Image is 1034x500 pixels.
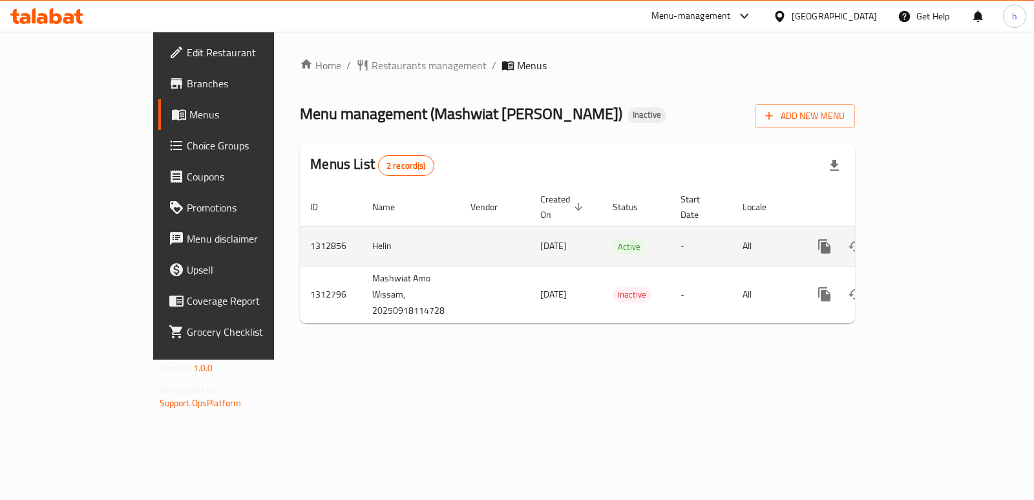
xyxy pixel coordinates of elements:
div: Inactive [613,287,651,303]
span: Locale [743,199,783,215]
span: 2 record(s) [379,160,434,172]
span: Choice Groups [187,138,315,153]
a: Grocery Checklist [158,316,326,347]
div: Menu-management [651,8,731,24]
nav: breadcrumb [300,58,855,73]
a: Coverage Report [158,285,326,316]
span: Menu disclaimer [187,231,315,246]
span: Vendor [470,199,514,215]
th: Actions [799,188,944,227]
button: Change Status [840,279,871,310]
a: Choice Groups [158,130,326,161]
button: Add New Menu [755,104,855,128]
span: Created On [540,191,587,223]
a: Coupons [158,161,326,192]
div: Export file [819,150,850,181]
span: 1.0.0 [193,360,213,376]
li: / [346,58,351,73]
span: Menus [189,107,315,122]
span: Version: [160,360,191,376]
button: more [809,279,840,310]
a: Menus [158,99,326,130]
a: Branches [158,68,326,99]
span: [DATE] [540,237,567,254]
td: - [670,226,732,266]
button: Change Status [840,231,871,262]
span: Upsell [187,262,315,277]
span: Get support on: [160,382,219,398]
div: Total records count [378,155,434,176]
span: Start Date [681,191,717,223]
span: Status [613,199,655,215]
td: Mashwiat Amo Wissam, 20250918114728 [362,266,460,323]
span: ID [310,199,335,215]
span: Branches [187,76,315,91]
span: Coverage Report [187,293,315,309]
td: 1312796 [300,266,362,323]
span: h [1012,9,1017,23]
a: Support.OpsPlatform [160,395,242,411]
span: Active [613,239,646,254]
span: Menu management ( Mashwiat [PERSON_NAME] ) [300,99,622,128]
span: Menus [517,58,547,73]
span: Edit Restaurant [187,45,315,60]
td: All [732,226,799,266]
a: Upsell [158,254,326,285]
span: Restaurants management [372,58,487,73]
span: Grocery Checklist [187,324,315,340]
a: Menu disclaimer [158,223,326,254]
a: Edit Restaurant [158,37,326,68]
span: Coupons [187,169,315,184]
table: enhanced table [300,188,944,323]
td: - [670,266,732,323]
h2: Menus List [310,155,434,176]
div: Inactive [628,107,666,123]
span: [DATE] [540,286,567,303]
td: 1312856 [300,226,362,266]
span: Promotions [187,200,315,215]
li: / [492,58,496,73]
span: Name [372,199,412,215]
span: Inactive [613,287,651,302]
td: All [732,266,799,323]
td: Helin [362,226,460,266]
a: Restaurants management [356,58,487,73]
span: Inactive [628,109,666,120]
a: Promotions [158,192,326,223]
div: [GEOGRAPHIC_DATA] [792,9,877,23]
span: Add New Menu [765,108,845,124]
button: more [809,231,840,262]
